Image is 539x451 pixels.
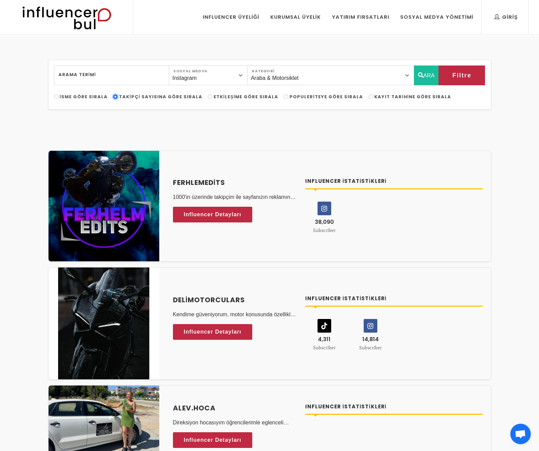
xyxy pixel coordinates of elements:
input: İsme Göre Sırala [54,94,58,99]
input: Populeriteye Göre Sırala [284,94,288,99]
button: ARA [414,66,439,85]
span: Influencer Detayları [184,435,242,445]
h4: Influencer İstatistikleri [305,403,483,411]
span: Etkileşime Göre Sırala [214,93,278,100]
input: Takipçi Sayısına Göre Sırala [113,94,118,99]
div: Kurumsal Üyelik [270,13,321,21]
span: Takipçi Sayısına Göre Sırala [119,93,202,100]
div: Giriş [495,13,518,21]
span: 14,814 [362,335,379,343]
p: 1000'in üzerinde takipçim ile sayfanızın reklamını yapabilirim. [173,193,297,201]
span: Influencer Detayları [184,327,242,337]
a: Influencer Detayları [173,432,253,448]
a: FerhlemEdits [173,177,297,188]
p: Kendime güveniyorum, motor konusunda özellikle zaten hesabım motor üstüne tiktok hesabım ise başk... [173,310,297,319]
span: 38,090 [315,218,334,226]
small: Subscriber [359,344,382,351]
h4: Influencer İstatistikleri [305,177,483,185]
a: Alev.hoca [173,403,297,413]
button: Filtre [439,66,485,85]
small: Subscriber [313,227,336,233]
span: Filtre [452,70,471,81]
span: Kayıt Tarihine Göre Sırala [374,93,451,100]
span: Influencer Detayları [184,209,242,220]
div: Açık sohbet [510,424,531,444]
input: Etkileşime Göre Sırala [208,94,212,99]
a: Influencer Detayları [173,207,253,222]
div: Yatırım Fırsatları [332,13,389,21]
span: İsme Göre Sırala [60,93,108,100]
p: Direksiyon hocasıyım öğrencilerimle eglenceli cideolar atıyorum [173,419,297,427]
input: Kayıt Tarihine Göre Sırala [368,94,373,99]
a: Influencer Detayları [173,324,253,340]
h4: Influencer İstatistikleri [305,295,483,303]
span: Populeriteye Göre Sırala [289,93,363,100]
div: Influencer Üyeliği [203,13,259,21]
input: Search.. [54,66,170,85]
span: 4,311 [318,335,331,343]
small: Subscriber [313,344,336,351]
a: delimotorculars [173,295,297,305]
div: Sosyal Medya Yönetimi [400,13,473,21]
